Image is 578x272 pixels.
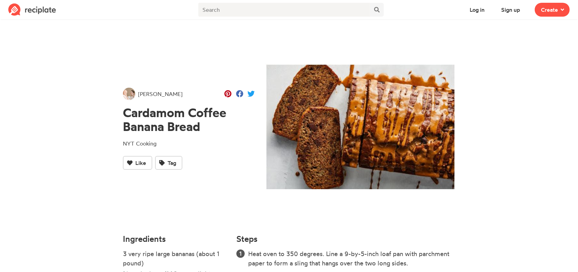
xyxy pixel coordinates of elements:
[535,3,570,17] button: Create
[249,249,455,268] li: Heat oven to 350 degrees. Line a 9-by-5-inch loaf pan with parchment paper to form a sling that h...
[266,64,455,189] img: Recipe of Cardamom Coffee Banana Bread by Grace Bish
[123,139,255,148] p: NYT Cooking
[123,249,228,269] li: 3 very ripe large bananas (about 1 pound)
[236,234,258,244] h4: Steps
[541,6,558,14] span: Create
[8,3,56,16] img: Reciplate
[138,90,182,98] span: [PERSON_NAME]
[123,88,135,100] img: User's avatar
[123,106,255,134] h1: Cardamom Coffee Banana Bread
[198,3,370,17] input: Search
[155,156,182,170] button: Tag
[463,3,491,17] button: Log in
[168,159,176,167] span: Tag
[123,234,228,244] h4: Ingredients
[123,88,182,100] a: [PERSON_NAME]
[135,159,146,167] span: Like
[123,156,152,170] button: Like
[495,3,526,17] button: Sign up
